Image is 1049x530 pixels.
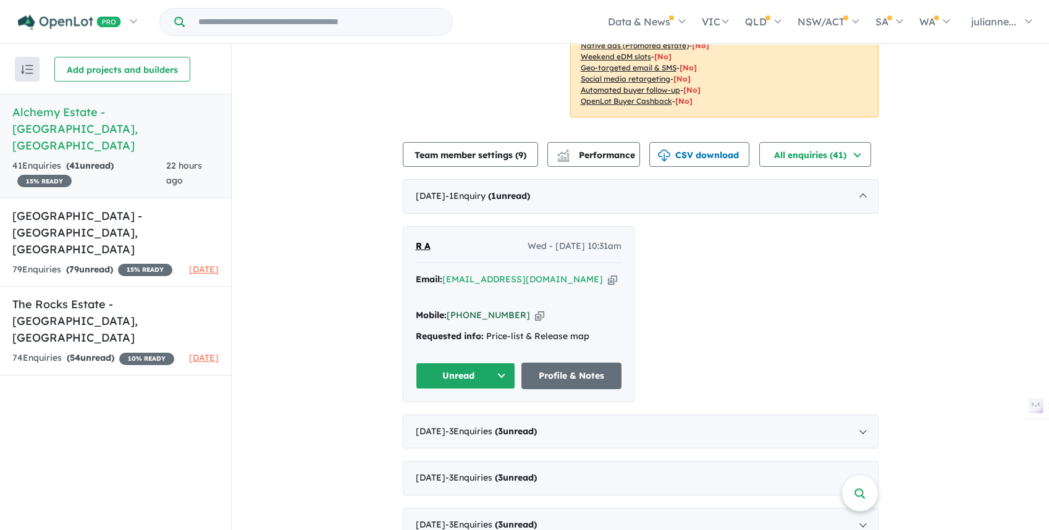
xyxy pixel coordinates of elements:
[66,160,114,171] strong: ( unread)
[166,160,202,186] span: 22 hours ago
[403,461,878,495] div: [DATE]
[416,274,442,285] strong: Email:
[658,149,670,162] img: download icon
[491,190,496,201] span: 1
[498,519,503,530] span: 3
[67,352,114,363] strong: ( unread)
[683,85,701,95] span: [No]
[557,149,568,156] img: line-chart.svg
[416,330,484,342] strong: Requested info:
[18,15,121,30] img: Openlot PRO Logo White
[189,264,219,275] span: [DATE]
[12,159,166,188] div: 41 Enquir ies
[447,309,530,321] a: [PHONE_NUMBER]
[416,240,431,251] span: R A
[518,149,523,161] span: 9
[581,74,670,83] u: Social media retargeting
[445,472,537,483] span: - 3 Enquir ies
[118,264,172,276] span: 15 % READY
[692,41,709,50] span: [No]
[675,96,693,106] span: [No]
[69,160,80,171] span: 41
[488,190,530,201] strong: ( unread)
[12,208,219,258] h5: [GEOGRAPHIC_DATA] - [GEOGRAPHIC_DATA] , [GEOGRAPHIC_DATA]
[521,363,621,389] a: Profile & Notes
[119,353,174,365] span: 10 % READY
[680,63,697,72] span: [No]
[581,85,680,95] u: Automated buyer follow-up
[559,149,635,161] span: Performance
[498,426,503,437] span: 3
[759,142,871,167] button: All enquiries (41)
[971,15,1016,28] span: julianne...
[54,57,190,82] button: Add projects and builders
[403,142,538,167] button: Team member settings (9)
[189,352,219,363] span: [DATE]
[12,263,172,277] div: 79 Enquir ies
[445,426,537,437] span: - 3 Enquir ies
[416,329,621,344] div: Price-list & Release map
[12,296,219,346] h5: The Rocks Estate - [GEOGRAPHIC_DATA] , [GEOGRAPHIC_DATA]
[416,309,447,321] strong: Mobile:
[445,190,530,201] span: - 1 Enquir y
[495,472,537,483] strong: ( unread)
[66,264,113,275] strong: ( unread)
[416,239,431,254] a: R A
[495,519,537,530] strong: ( unread)
[69,264,79,275] span: 79
[608,273,617,286] button: Copy
[557,153,570,161] img: bar-chart.svg
[403,179,878,214] div: [DATE]
[581,41,689,50] u: Native ads (Promoted estate)
[12,351,174,366] div: 74 Enquir ies
[70,352,80,363] span: 54
[498,472,503,483] span: 3
[535,309,544,322] button: Copy
[416,363,516,389] button: Unread
[445,519,537,530] span: - 3 Enquir ies
[649,142,749,167] button: CSV download
[581,96,672,106] u: OpenLot Buyer Cashback
[528,239,621,254] span: Wed - [DATE] 10:31am
[403,414,878,449] div: [DATE]
[187,9,450,35] input: Try estate name, suburb, builder or developer
[495,426,537,437] strong: ( unread)
[12,104,219,154] h5: Alchemy Estate - [GEOGRAPHIC_DATA] , [GEOGRAPHIC_DATA]
[17,175,72,187] span: 15 % READY
[21,65,33,74] img: sort.svg
[581,52,651,61] u: Weekend eDM slots
[581,63,676,72] u: Geo-targeted email & SMS
[547,142,640,167] button: Performance
[673,74,691,83] span: [No]
[442,274,603,285] a: [EMAIL_ADDRESS][DOMAIN_NAME]
[654,52,672,61] span: [No]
